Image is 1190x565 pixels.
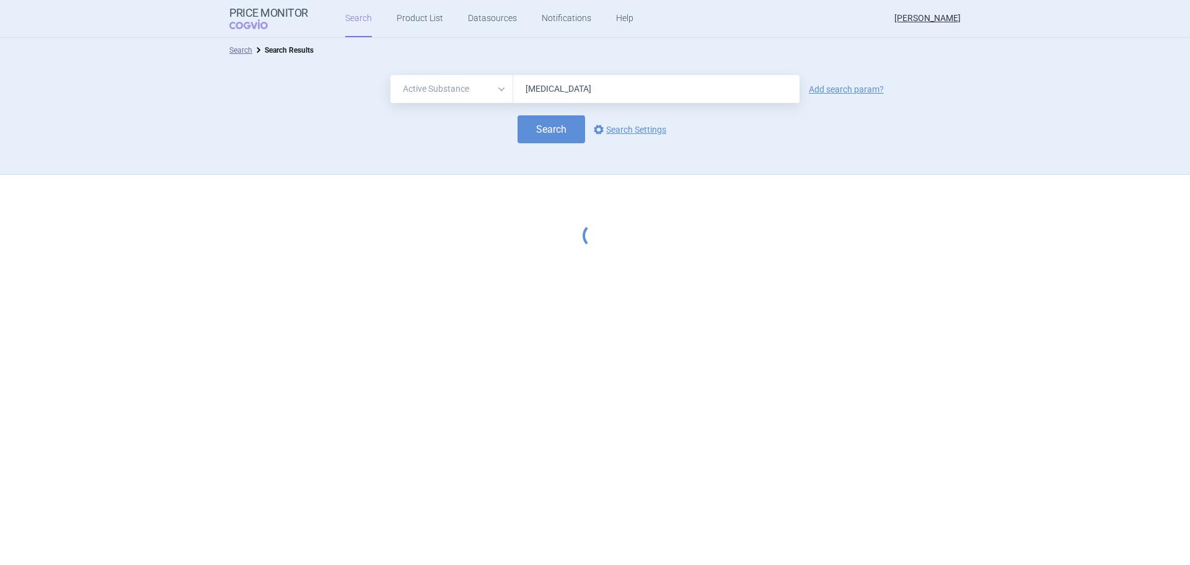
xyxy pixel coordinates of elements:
[265,46,314,55] strong: Search Results
[229,7,308,19] strong: Price Monitor
[518,115,585,143] button: Search
[591,122,666,137] a: Search Settings
[229,19,285,29] span: COGVIO
[229,7,308,30] a: Price MonitorCOGVIO
[809,85,884,94] a: Add search param?
[229,46,252,55] a: Search
[229,44,252,56] li: Search
[252,44,314,56] li: Search Results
